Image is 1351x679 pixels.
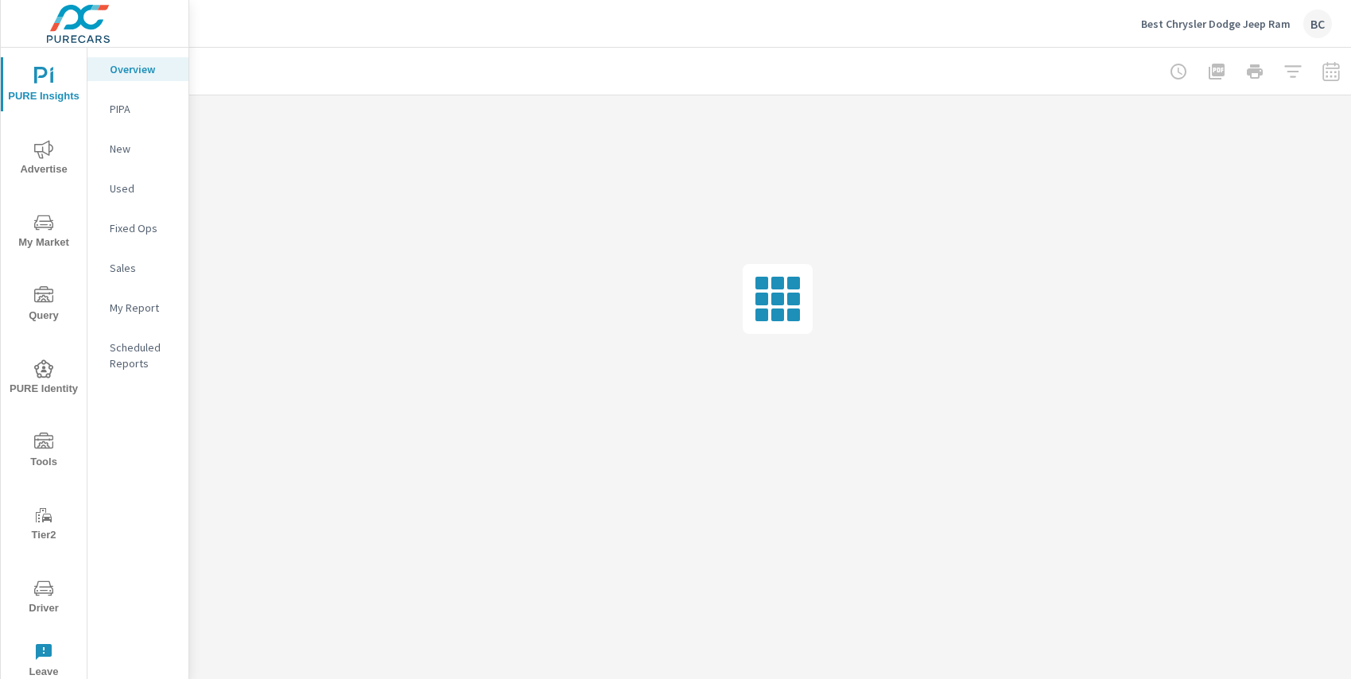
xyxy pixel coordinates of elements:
span: Query [6,286,82,325]
div: Scheduled Reports [87,336,188,375]
p: Used [110,180,176,196]
p: New [110,141,176,157]
span: Driver [6,579,82,618]
p: My Report [110,300,176,316]
p: Best Chrysler Dodge Jeep Ram [1141,17,1291,31]
div: Fixed Ops [87,216,188,240]
span: My Market [6,213,82,252]
p: Overview [110,61,176,77]
p: Scheduled Reports [110,339,176,371]
div: My Report [87,296,188,320]
div: BC [1303,10,1332,38]
span: Tier2 [6,506,82,545]
p: PIPA [110,101,176,117]
div: PIPA [87,97,188,121]
div: Sales [87,256,188,280]
div: Overview [87,57,188,81]
span: Advertise [6,140,82,179]
span: Tools [6,433,82,471]
div: Used [87,177,188,200]
p: Fixed Ops [110,220,176,236]
span: PURE Identity [6,359,82,398]
div: New [87,137,188,161]
p: Sales [110,260,176,276]
span: PURE Insights [6,67,82,106]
